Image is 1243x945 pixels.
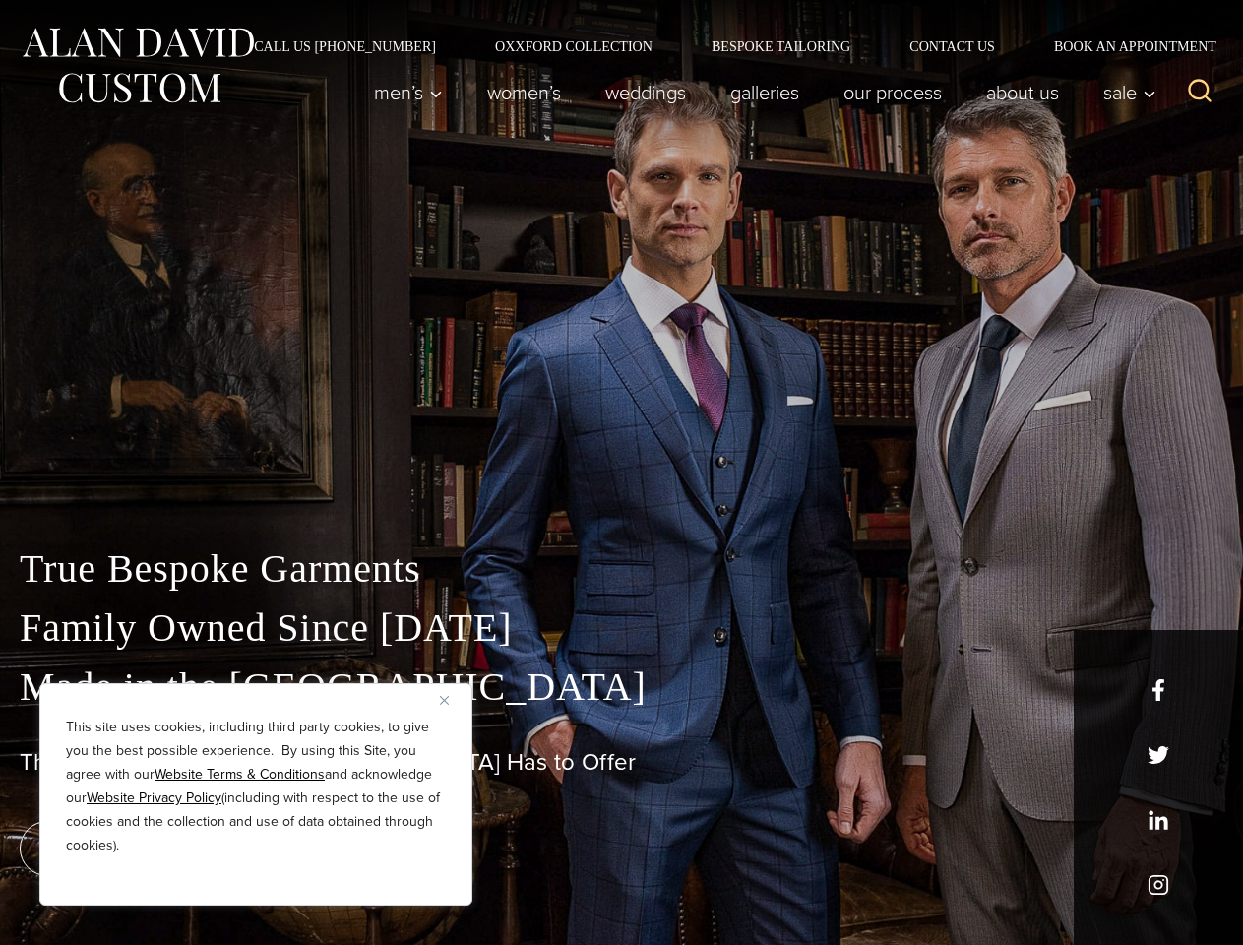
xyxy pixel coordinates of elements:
a: About Us [964,73,1082,112]
span: Sale [1103,83,1156,102]
nav: Primary Navigation [352,73,1167,112]
a: Website Terms & Conditions [155,764,325,785]
a: weddings [584,73,709,112]
a: Galleries [709,73,822,112]
a: Oxxford Collection [466,39,682,53]
img: Alan David Custom [20,22,256,109]
button: View Search Form [1176,69,1223,116]
a: book an appointment [20,821,295,876]
a: Contact Us [880,39,1025,53]
nav: Secondary Navigation [224,39,1223,53]
button: Close [440,688,464,712]
p: True Bespoke Garments Family Owned Since [DATE] Made in the [GEOGRAPHIC_DATA] [20,539,1223,717]
span: Men’s [374,83,443,102]
p: This site uses cookies, including third party cookies, to give you the best possible experience. ... [66,716,446,857]
a: Call Us [PHONE_NUMBER] [224,39,466,53]
a: Our Process [822,73,964,112]
img: Close [440,696,449,705]
a: Website Privacy Policy [87,787,221,808]
a: Bespoke Tailoring [682,39,880,53]
h1: The Best Custom Suits [GEOGRAPHIC_DATA] Has to Offer [20,748,1223,777]
a: Book an Appointment [1025,39,1223,53]
a: Women’s [466,73,584,112]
